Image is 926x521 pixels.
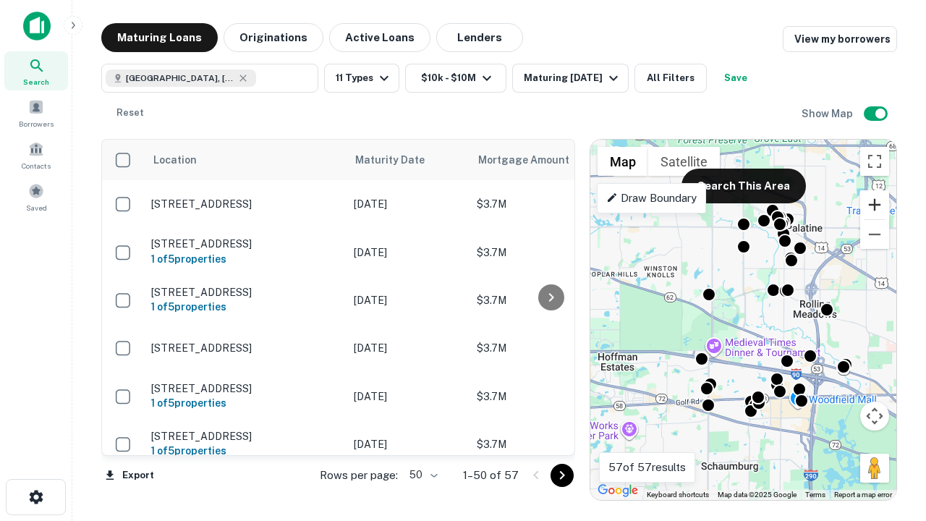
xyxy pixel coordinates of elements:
[783,26,897,52] a: View my borrowers
[470,140,629,180] th: Mortgage Amount
[151,237,339,250] p: [STREET_ADDRESS]
[354,245,462,260] p: [DATE]
[802,106,855,122] h6: Show Map
[354,389,462,404] p: [DATE]
[354,196,462,212] p: [DATE]
[477,196,621,212] p: $3.7M
[594,481,642,500] img: Google
[606,190,697,207] p: Draw Boundary
[634,64,707,93] button: All Filters
[355,151,443,169] span: Maturity Date
[151,430,339,443] p: [STREET_ADDRESS]
[151,299,339,315] h6: 1 of 5 properties
[354,340,462,356] p: [DATE]
[512,64,629,93] button: Maturing [DATE]
[19,118,54,130] span: Borrowers
[860,190,889,219] button: Zoom in
[551,464,574,487] button: Go to next page
[22,160,51,171] span: Contacts
[151,443,339,459] h6: 1 of 5 properties
[404,465,440,486] div: 50
[647,490,709,500] button: Keyboard shortcuts
[151,251,339,267] h6: 1 of 5 properties
[224,23,323,52] button: Originations
[594,481,642,500] a: Open this area in Google Maps (opens a new window)
[320,467,398,484] p: Rows per page:
[151,395,339,411] h6: 1 of 5 properties
[329,23,430,52] button: Active Loans
[477,245,621,260] p: $3.7M
[347,140,470,180] th: Maturity Date
[23,12,51,41] img: capitalize-icon.png
[405,64,506,93] button: $10k - $10M
[151,382,339,395] p: [STREET_ADDRESS]
[477,389,621,404] p: $3.7M
[354,292,462,308] p: [DATE]
[477,292,621,308] p: $3.7M
[524,69,622,87] div: Maturing [DATE]
[478,151,588,169] span: Mortgage Amount
[107,98,153,127] button: Reset
[805,491,825,499] a: Terms (opens in new tab)
[718,491,797,499] span: Map data ©2025 Google
[608,459,686,476] p: 57 of 57 results
[153,151,197,169] span: Location
[26,202,47,213] span: Saved
[713,64,759,93] button: Save your search to get updates of matches that match your search criteria.
[860,220,889,249] button: Zoom out
[860,402,889,431] button: Map camera controls
[151,198,339,211] p: [STREET_ADDRESS]
[648,147,720,176] button: Show satellite imagery
[126,72,234,85] span: [GEOGRAPHIC_DATA], [GEOGRAPHIC_DATA]
[4,93,68,132] a: Borrowers
[101,23,218,52] button: Maturing Loans
[23,76,49,88] span: Search
[4,135,68,174] a: Contacts
[834,491,892,499] a: Report a map error
[463,467,519,484] p: 1–50 of 57
[324,64,399,93] button: 11 Types
[436,23,523,52] button: Lenders
[854,405,926,475] iframe: Chat Widget
[860,147,889,176] button: Toggle fullscreen view
[477,340,621,356] p: $3.7M
[4,177,68,216] a: Saved
[144,140,347,180] th: Location
[151,342,339,355] p: [STREET_ADDRESS]
[354,436,462,452] p: [DATE]
[4,51,68,90] a: Search
[151,286,339,299] p: [STREET_ADDRESS]
[477,436,621,452] p: $3.7M
[590,140,896,500] div: 0 0
[681,169,806,203] button: Search This Area
[598,147,648,176] button: Show street map
[101,465,158,486] button: Export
